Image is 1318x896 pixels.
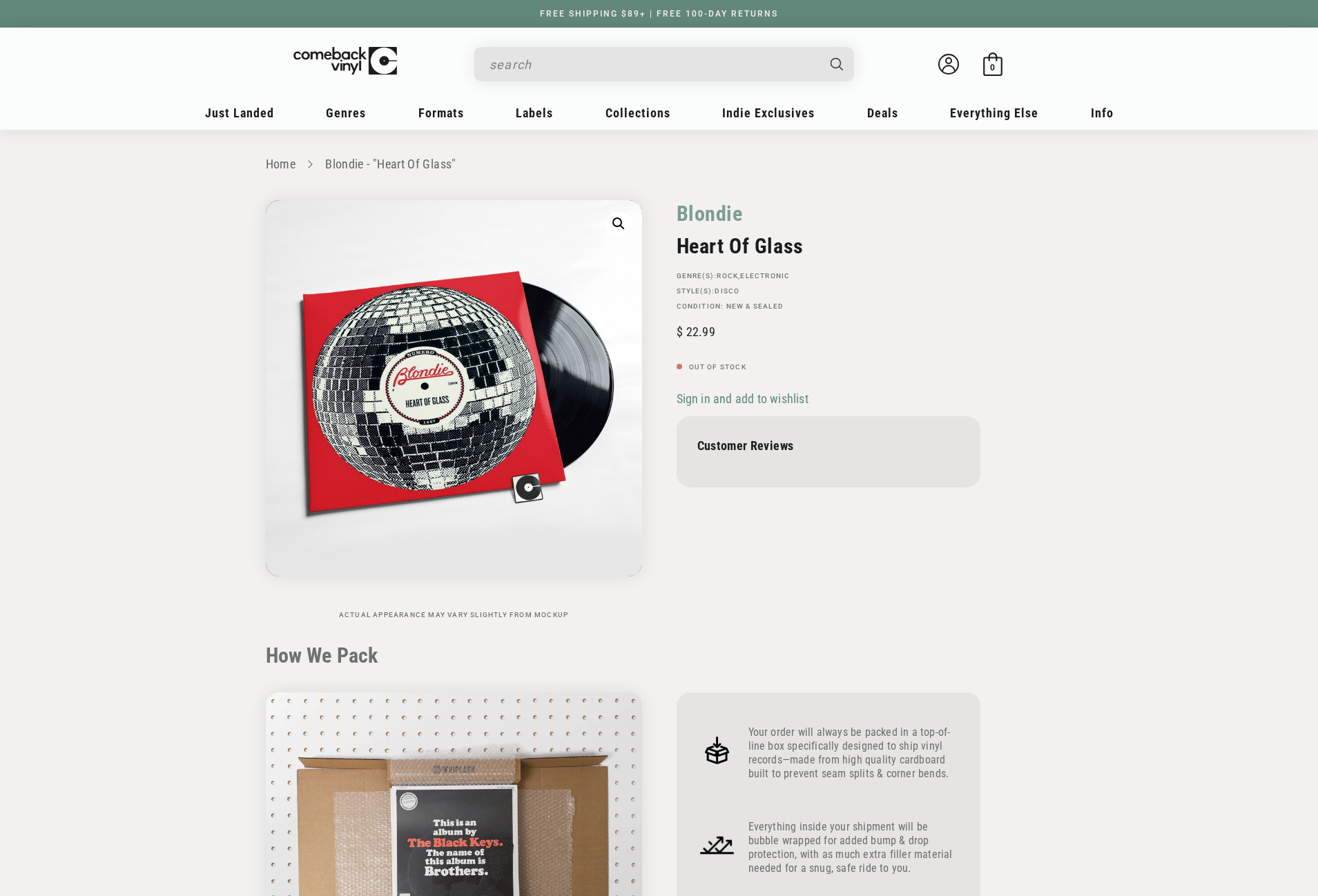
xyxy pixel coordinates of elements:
[748,820,960,875] p: Everything inside your shipment will be bubble wrapped for added bump & drop protection, with as ...
[677,391,808,406] span: Sign in and add to wishlist
[697,825,737,865] img: Frame_4_1.png
[205,106,274,120] span: Just Landed
[266,157,295,171] a: Home
[722,106,815,120] span: Indie Exclusives
[677,272,980,280] p: GENRE(S): ,
[266,643,1053,668] h2: How We Pack
[266,611,642,619] p: Actual appearance may vary slightly from mockup
[677,302,980,311] p: Condition: New & Sealed
[526,9,792,19] a: FREE SHIPPING $89+ | FREE 100-DAY RETURNS
[266,155,1053,175] nav: breadcrumbs
[990,62,995,72] span: 0
[325,157,456,171] a: Blondie - "Heart Of Glass"
[677,287,980,295] p: STYLE(S):
[677,363,980,371] p: Out of stock
[677,391,813,407] button: Sign in and add to wishlist
[697,438,960,453] p: Customer Reviews
[1091,106,1114,120] span: Info
[677,324,715,339] span: 22.99
[950,106,1038,120] span: Everything Else
[740,272,790,280] a: Electronic
[326,106,366,120] span: Genres
[818,47,855,81] button: Search
[677,234,980,258] h2: Heart Of Glass
[715,287,739,295] a: Disco
[605,106,670,120] span: Collections
[867,106,898,120] span: Deals
[677,324,683,339] span: $
[418,106,464,120] span: Formats
[717,272,738,280] a: Rock
[266,200,642,619] media-gallery: Gallery Viewer
[697,730,737,770] img: Frame_4.png
[474,47,854,81] div: Search
[677,200,743,227] a: Blondie
[516,106,553,120] span: Labels
[748,725,960,781] p: Your order will always be packed in a top-of-line box specifically designed to ship vinyl records...
[490,50,817,79] input: search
